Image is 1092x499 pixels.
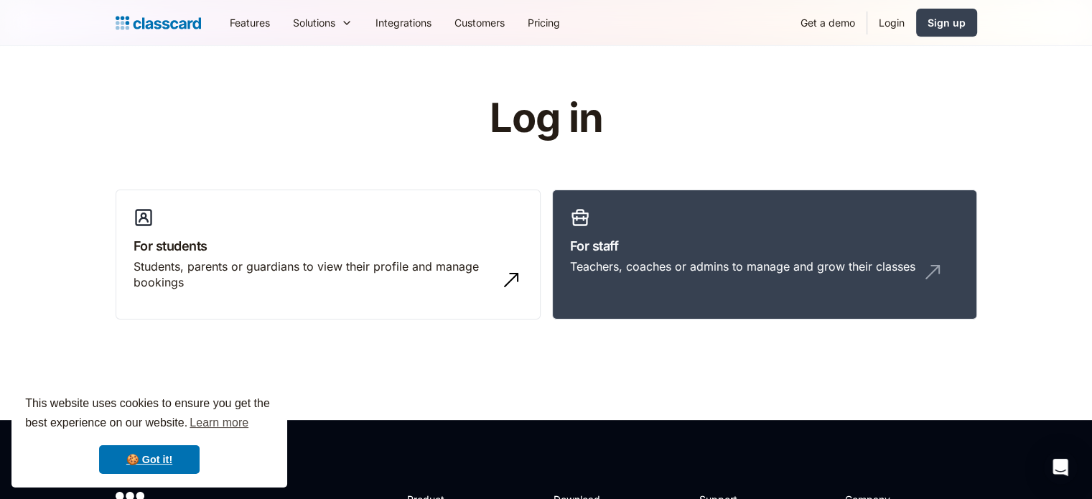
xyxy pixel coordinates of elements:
a: Get a demo [789,6,867,39]
a: Login [867,6,916,39]
a: Features [218,6,281,39]
a: learn more about cookies [187,412,251,434]
a: dismiss cookie message [99,445,200,474]
h1: Log in [318,96,774,141]
a: Pricing [516,6,571,39]
h3: For students [134,236,523,256]
div: Sign up [928,15,966,30]
div: Teachers, coaches or admins to manage and grow their classes [570,258,915,274]
div: Students, parents or guardians to view their profile and manage bookings [134,258,494,291]
a: For staffTeachers, coaches or admins to manage and grow their classes [552,190,977,320]
h3: For staff [570,236,959,256]
span: This website uses cookies to ensure you get the best experience on our website. [25,395,274,434]
a: Integrations [364,6,443,39]
div: Open Intercom Messenger [1043,450,1078,485]
div: cookieconsent [11,381,287,488]
a: For studentsStudents, parents or guardians to view their profile and manage bookings [116,190,541,320]
a: Customers [443,6,516,39]
div: Solutions [293,15,335,30]
div: Solutions [281,6,364,39]
a: Sign up [916,9,977,37]
a: home [116,13,201,33]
